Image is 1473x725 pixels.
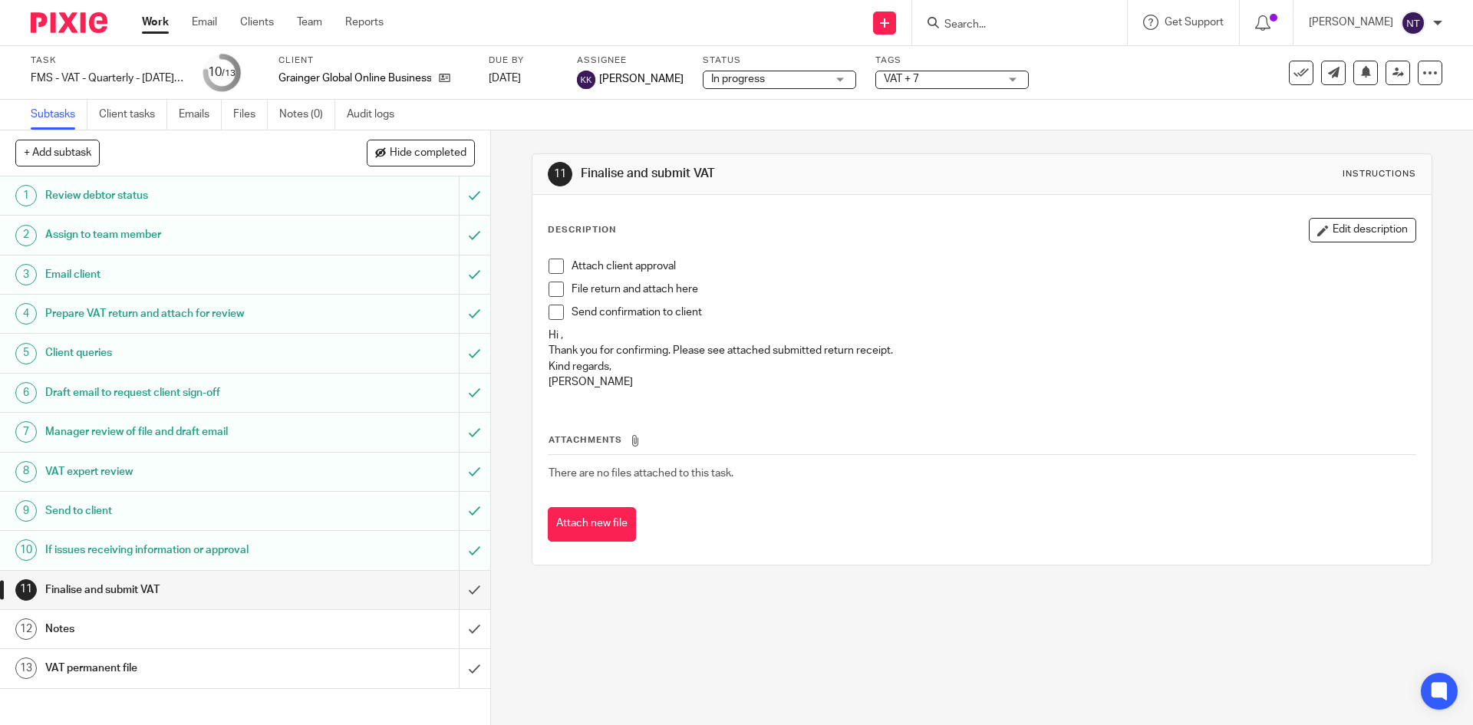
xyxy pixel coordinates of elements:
[572,305,1415,320] p: Send confirmation to client
[233,100,268,130] a: Files
[548,162,572,186] div: 11
[549,374,1415,390] p: [PERSON_NAME]
[297,15,322,30] a: Team
[15,225,37,246] div: 2
[278,54,470,67] label: Client
[15,539,37,561] div: 10
[572,282,1415,297] p: File return and attach here
[599,71,684,87] span: [PERSON_NAME]
[549,359,1415,374] p: Kind regards,
[45,223,311,246] h1: Assign to team member
[390,147,466,160] span: Hide completed
[15,579,37,601] div: 11
[943,18,1081,32] input: Search
[1309,15,1393,30] p: [PERSON_NAME]
[15,382,37,404] div: 6
[884,74,919,84] span: VAT + 7
[15,185,37,206] div: 1
[347,100,406,130] a: Audit logs
[45,618,311,641] h1: Notes
[577,54,684,67] label: Assignee
[45,341,311,364] h1: Client queries
[367,140,475,166] button: Hide completed
[15,140,100,166] button: + Add subtask
[179,100,222,130] a: Emails
[572,259,1415,274] p: Attach client approval
[489,73,521,84] span: [DATE]
[549,468,733,479] span: There are no files attached to this task.
[142,15,169,30] a: Work
[279,100,335,130] a: Notes (0)
[15,461,37,483] div: 8
[45,381,311,404] h1: Draft email to request client sign-off
[549,436,622,444] span: Attachments
[45,420,311,443] h1: Manager review of file and draft email
[45,578,311,601] h1: Finalise and submit VAT
[45,184,311,207] h1: Review debtor status
[45,302,311,325] h1: Prepare VAT return and attach for review
[31,12,107,33] img: Pixie
[581,166,1015,182] h1: Finalise and submit VAT
[15,421,37,443] div: 7
[31,100,87,130] a: Subtasks
[15,618,37,640] div: 12
[489,54,558,67] label: Due by
[99,100,167,130] a: Client tasks
[31,54,184,67] label: Task
[711,74,765,84] span: In progress
[208,64,236,81] div: 10
[549,328,1415,343] p: Hi ,
[548,224,616,236] p: Description
[15,264,37,285] div: 3
[45,499,311,522] h1: Send to client
[192,15,217,30] a: Email
[548,507,636,542] button: Attach new file
[15,657,37,679] div: 13
[703,54,856,67] label: Status
[549,343,1415,358] p: Thank you for confirming. Please see attached submitted return receipt.
[15,303,37,325] div: 4
[31,71,184,86] div: FMS - VAT - Quarterly - May - July, 2025
[31,71,184,86] div: FMS - VAT - Quarterly - [DATE] - [DATE]
[278,71,431,86] p: Grainger Global Online Business Ltd
[1165,17,1224,28] span: Get Support
[1343,168,1416,180] div: Instructions
[45,460,311,483] h1: VAT expert review
[15,343,37,364] div: 5
[875,54,1029,67] label: Tags
[240,15,274,30] a: Clients
[345,15,384,30] a: Reports
[15,500,37,522] div: 9
[1401,11,1425,35] img: svg%3E
[222,69,236,77] small: /13
[1309,218,1416,242] button: Edit description
[45,539,311,562] h1: If issues receiving information or approval
[45,657,311,680] h1: VAT permanent file
[45,263,311,286] h1: Email client
[577,71,595,89] img: svg%3E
